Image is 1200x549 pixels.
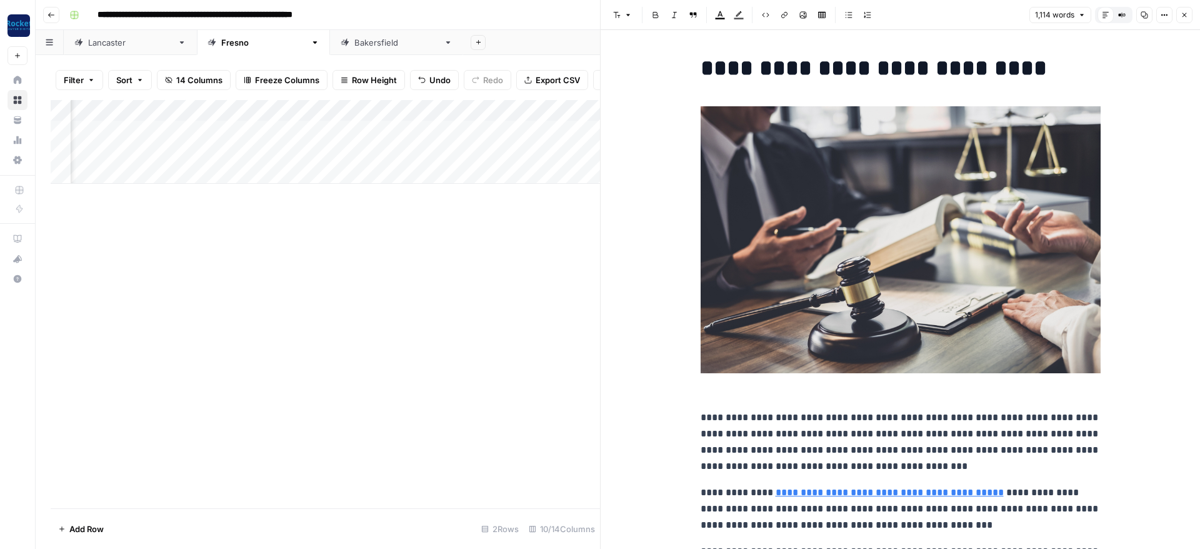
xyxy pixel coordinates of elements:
div: What's new? [8,249,27,268]
button: Export CSV [516,70,588,90]
span: Row Height [352,74,397,86]
span: Add Row [69,523,104,535]
span: 1,114 words [1035,9,1074,21]
div: 2 Rows [476,519,524,539]
button: Sort [108,70,152,90]
span: Redo [483,74,503,86]
img: Rocket Pilots Logo [7,14,30,37]
a: Usage [7,130,27,150]
button: Row Height [332,70,405,90]
button: Undo [410,70,459,90]
button: Help + Support [7,269,27,289]
a: Home [7,70,27,90]
button: Add Row [51,519,111,539]
button: Redo [464,70,511,90]
span: 14 Columns [176,74,222,86]
div: [GEOGRAPHIC_DATA] [88,36,172,49]
a: AirOps Academy [7,229,27,249]
a: Your Data [7,110,27,130]
button: Filter [56,70,103,90]
div: 10/14 Columns [524,519,600,539]
button: What's new? [7,249,27,269]
a: [GEOGRAPHIC_DATA] [197,30,330,55]
button: Workspace: Rocket Pilots [7,10,27,41]
a: [GEOGRAPHIC_DATA] [64,30,197,55]
button: 1,114 words [1029,7,1091,23]
span: Undo [429,74,451,86]
span: Export CSV [536,74,580,86]
div: [GEOGRAPHIC_DATA] [354,36,439,49]
span: Freeze Columns [255,74,319,86]
span: Sort [116,74,132,86]
a: Browse [7,90,27,110]
div: [GEOGRAPHIC_DATA] [221,36,306,49]
a: Settings [7,150,27,170]
button: Freeze Columns [236,70,327,90]
span: Filter [64,74,84,86]
button: 14 Columns [157,70,231,90]
a: [GEOGRAPHIC_DATA] [330,30,463,55]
